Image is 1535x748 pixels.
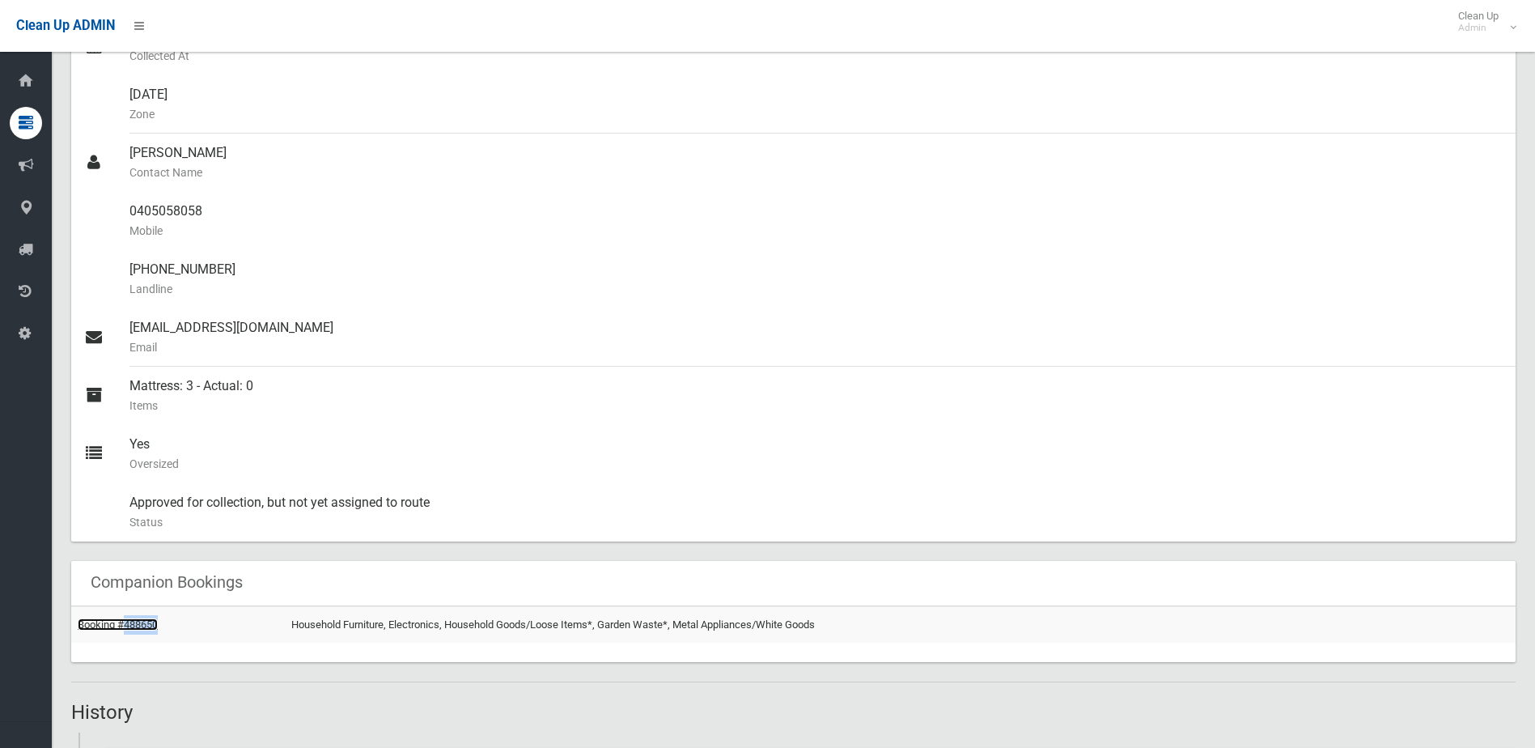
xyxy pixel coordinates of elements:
[129,512,1503,532] small: Status
[129,308,1503,367] div: [EMAIL_ADDRESS][DOMAIN_NAME]
[129,250,1503,308] div: [PHONE_NUMBER]
[129,104,1503,124] small: Zone
[129,338,1503,357] small: Email
[129,279,1503,299] small: Landline
[71,567,262,598] header: Companion Bookings
[71,702,1516,723] h2: History
[16,18,115,33] span: Clean Up ADMIN
[78,618,158,631] a: Booking #488650
[129,367,1503,425] div: Mattress: 3 - Actual: 0
[129,192,1503,250] div: 0405058058
[129,163,1503,182] small: Contact Name
[129,454,1503,474] small: Oversized
[1450,10,1515,34] span: Clean Up
[129,134,1503,192] div: [PERSON_NAME]
[129,396,1503,415] small: Items
[129,221,1503,240] small: Mobile
[129,75,1503,134] div: [DATE]
[129,46,1503,66] small: Collected At
[71,308,1516,367] a: [EMAIL_ADDRESS][DOMAIN_NAME]Email
[129,483,1503,542] div: Approved for collection, but not yet assigned to route
[129,425,1503,483] div: Yes
[285,606,1516,643] td: Household Furniture, Electronics, Household Goods/Loose Items*, Garden Waste*, Metal Appliances/W...
[1458,22,1499,34] small: Admin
